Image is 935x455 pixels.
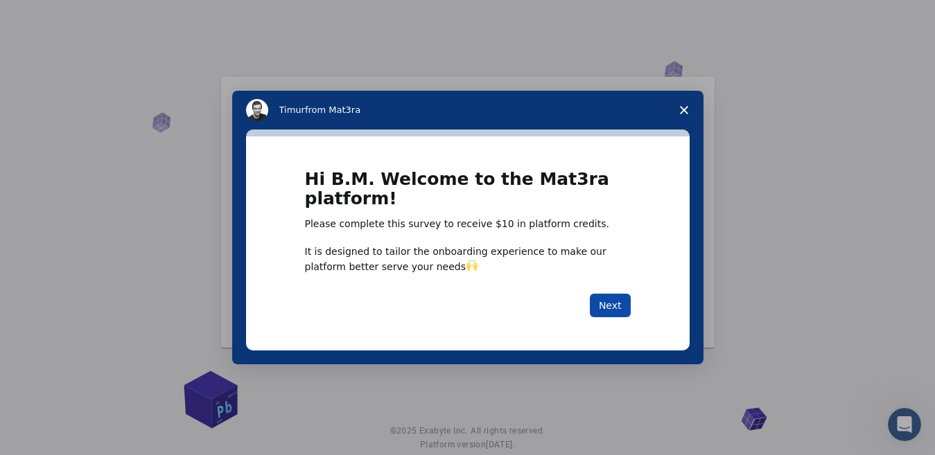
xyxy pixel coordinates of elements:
[305,170,631,217] h1: Hi B.M. Welcome to the Mat3ra platform!
[279,105,305,115] span: Timur
[246,99,268,121] img: Profile image for Timur
[665,91,704,130] span: Close survey
[590,294,631,317] button: Next
[305,245,631,273] div: It is designed to tailor the onboarding experience to make our platform better serve your needs
[305,217,631,231] div: Please complete this survey to receive $10 in platform credits.
[305,105,360,115] span: from Mat3ra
